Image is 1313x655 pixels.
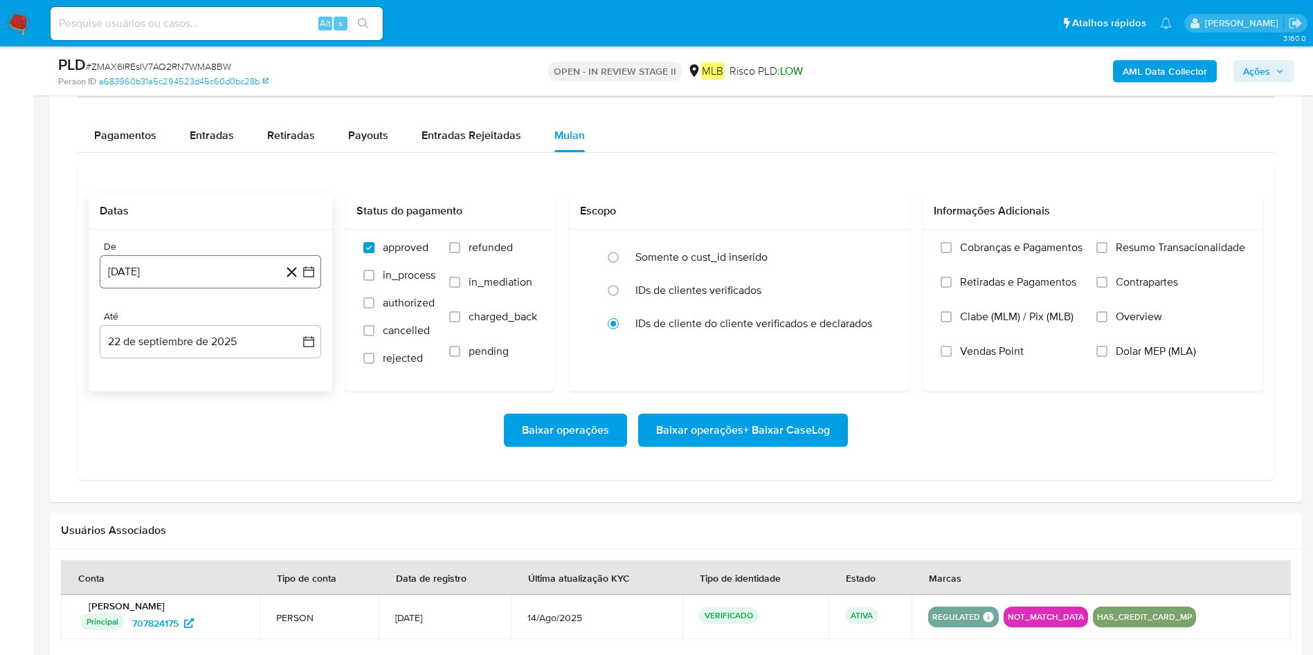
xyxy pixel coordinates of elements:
span: Ações [1243,60,1270,82]
p: juliane.miranda@mercadolivre.com [1205,17,1283,30]
span: s [338,17,343,30]
input: Pesquise usuários ou casos... [51,15,383,33]
span: Risco PLD: [730,64,803,79]
a: Notificações [1160,17,1172,29]
button: AML Data Collector [1113,60,1217,82]
span: Alt [320,17,331,30]
button: Ações [1233,60,1294,82]
b: AML Data Collector [1123,60,1207,82]
em: MLB [701,62,724,79]
a: Sair [1288,16,1303,30]
h2: Usuários Associados [61,524,1291,537]
span: # ZMAX6IREslV7AQ2RN7WMA8BW [86,59,231,73]
b: Person ID [58,75,96,88]
button: search-icon [349,14,377,33]
p: OPEN - IN REVIEW STAGE II [548,62,682,81]
span: LOW [780,63,803,79]
span: 3.160.0 [1283,33,1306,44]
a: a683960b31a5c294523d45c60d0bc28b [99,75,269,88]
span: Atalhos rápidos [1072,16,1146,30]
b: PLD [58,53,86,75]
